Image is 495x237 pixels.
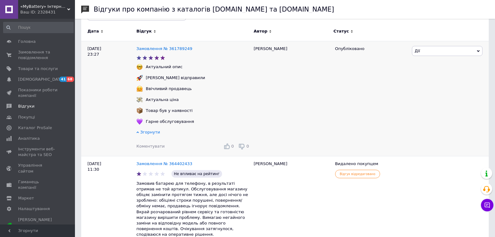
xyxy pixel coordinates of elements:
span: 0 [246,144,249,149]
img: :nerd_face: [136,64,143,70]
span: [DEMOGRAPHIC_DATA] [18,77,64,82]
div: Актуальний опис [144,64,184,70]
span: Статус [334,28,349,34]
span: [PERSON_NAME] та рахунки [18,217,58,234]
img: :hugging_face: [136,86,143,92]
span: Дії [415,48,420,53]
div: [PERSON_NAME] відправили [144,75,207,81]
button: Чат з покупцем [481,199,493,211]
div: Гарне обслуговування [144,119,196,124]
div: [DATE] 23:27 [81,41,136,156]
span: Дата [87,28,99,34]
img: :rocket: [136,75,143,81]
span: Головна [18,39,36,44]
span: «MyBattery» Інтернет-магазин [20,4,67,9]
span: Управління сайтом [18,163,58,174]
span: Згорнути [140,130,160,134]
div: Ввічливий продавець [144,86,193,92]
span: Замовлення та повідомлення [18,49,58,61]
span: Каталог ProSale [18,125,52,131]
span: Відгуки [18,103,34,109]
div: Актуальна ціна [144,97,180,103]
span: 68 [67,77,74,82]
span: Коментувати [136,144,165,149]
div: Коментувати [136,144,165,149]
span: Не впливає на рейтинг [171,170,222,178]
span: Відгук відредаговано [335,170,380,178]
span: Показники роботи компанії [18,87,58,98]
span: Маркет [18,195,34,201]
img: :purple_heart: [136,119,143,125]
span: Аналітика [18,136,40,141]
span: Товари та послуги [18,66,58,72]
span: Гаманець компанії [18,179,58,190]
a: Замовлення № 364402433 [136,161,192,166]
h1: Відгуки про компанію з каталогів [DOMAIN_NAME] та [DOMAIN_NAME] [94,6,334,13]
span: Інструменти веб-майстра та SEO [18,146,58,158]
span: Автор [254,28,267,34]
div: Товар був у наявності [144,108,194,113]
img: :money_with_wings: [136,97,143,103]
input: Пошук [3,22,74,33]
span: Відгук [136,28,152,34]
span: 41 [59,77,67,82]
div: [PERSON_NAME] [250,41,332,156]
div: Згорнути [136,129,250,137]
div: Видалено покупцем [335,161,407,167]
div: Ваш ID: 2328431 [20,9,75,15]
span: 0 [231,144,234,149]
div: Опубліковано [335,46,407,52]
a: Замовлення № 361789249 [136,46,192,51]
span: Налаштування [18,206,50,212]
img: :package: [136,108,143,114]
span: Покупці [18,114,35,120]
